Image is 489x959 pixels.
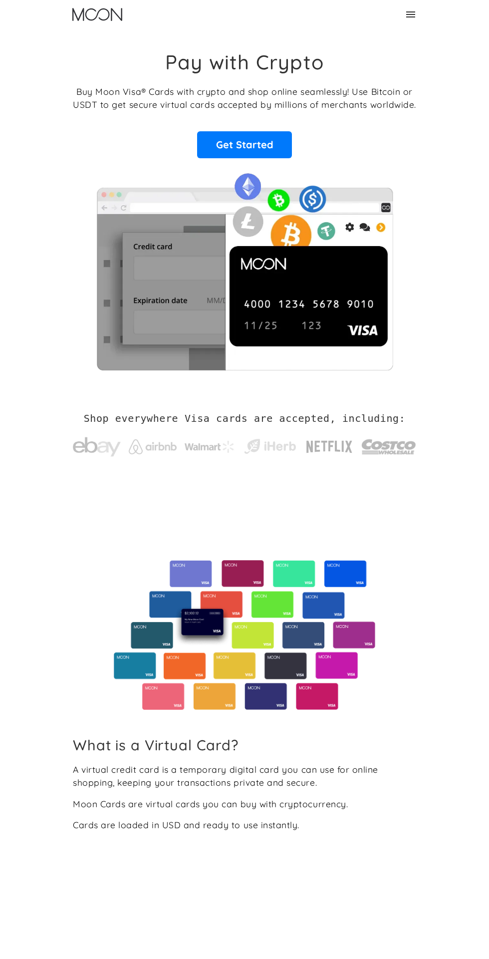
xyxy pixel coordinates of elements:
[73,166,416,370] img: Moon Cards let you spend your crypto anywhere Visa is accepted.
[305,435,353,459] img: Netflix
[129,439,177,454] img: Airbnb
[84,412,406,424] h2: Shop everywhere Visa cards are accepted, including:
[73,797,348,810] div: Moon Cards are virtual cards you can buy with cryptocurrency.
[72,8,122,21] img: Moon Logo
[185,431,235,458] a: Walmart
[73,432,121,462] img: ebay
[361,431,416,462] img: Costco
[129,429,177,459] a: Airbnb
[73,736,416,754] h2: What is a Virtual Card?
[361,421,416,467] a: Costco
[73,818,299,831] div: Cards are loaded in USD and ready to use instantly.
[112,560,377,710] img: Virtual cards from Moon
[185,441,235,453] img: Walmart
[73,763,416,789] div: A virtual credit card is a temporary digital card you can use for online shopping, keeping your t...
[73,85,416,111] p: Buy Moon Visa® Cards with crypto and shop online seamlessly! Use Bitcoin or USDT to get secure vi...
[73,422,121,467] a: ebay
[165,50,324,74] h1: Pay with Crypto
[243,437,297,456] img: iHerb
[72,8,122,21] a: home
[305,425,353,464] a: Netflix
[243,427,297,461] a: iHerb
[197,131,292,158] a: Get Started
